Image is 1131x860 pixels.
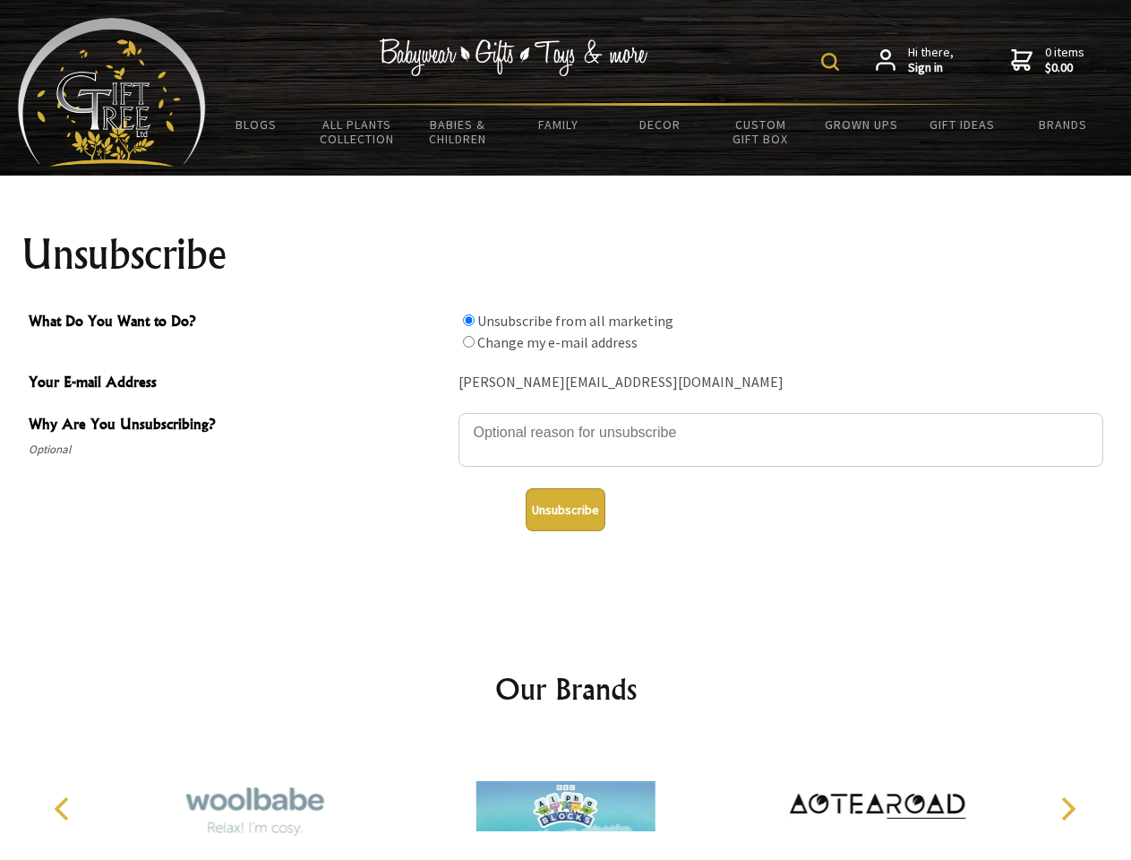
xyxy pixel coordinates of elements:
a: Hi there,Sign in [876,45,954,76]
span: Why Are You Unsubscribing? [29,413,450,439]
a: Family [509,106,610,143]
img: product search [821,53,839,71]
strong: $0.00 [1045,60,1084,76]
textarea: Why Are You Unsubscribing? [458,413,1103,467]
span: Your E-mail Address [29,371,450,397]
label: Unsubscribe from all marketing [477,312,673,330]
h1: Unsubscribe [21,233,1110,276]
input: What Do You Want to Do? [463,314,475,326]
span: Optional [29,439,450,460]
button: Unsubscribe [526,488,605,531]
span: 0 items [1045,44,1084,76]
button: Previous [45,789,84,829]
a: Gift Ideas [912,106,1013,143]
label: Change my e-mail address [477,333,638,351]
span: Hi there, [908,45,954,76]
img: Babywear - Gifts - Toys & more [380,39,648,76]
a: Brands [1013,106,1114,143]
a: Decor [609,106,710,143]
a: 0 items$0.00 [1011,45,1084,76]
a: Custom Gift Box [710,106,811,158]
input: What Do You Want to Do? [463,336,475,348]
strong: Sign in [908,60,954,76]
a: BLOGS [206,106,307,143]
img: Babyware - Gifts - Toys and more... [18,18,206,167]
a: Babies & Children [407,106,509,158]
div: [PERSON_NAME][EMAIL_ADDRESS][DOMAIN_NAME] [458,369,1103,397]
h2: Our Brands [36,667,1096,710]
span: What Do You Want to Do? [29,310,450,336]
a: All Plants Collection [307,106,408,158]
a: Grown Ups [810,106,912,143]
button: Next [1048,789,1087,829]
